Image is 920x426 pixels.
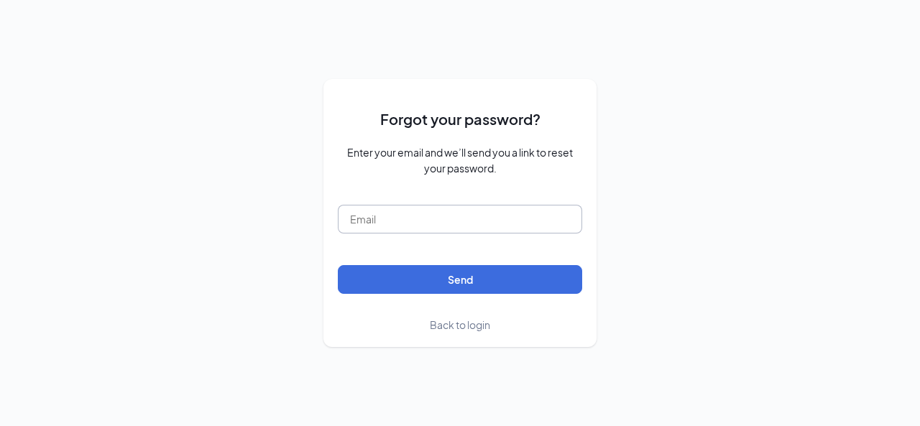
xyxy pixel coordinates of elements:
span: Enter your email and we’ll send you a link to reset your password. [338,144,582,176]
a: Back to login [430,317,490,333]
span: Back to login [430,318,490,331]
input: Email [338,205,582,233]
span: Forgot your password? [380,108,540,130]
button: Send [338,265,582,294]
